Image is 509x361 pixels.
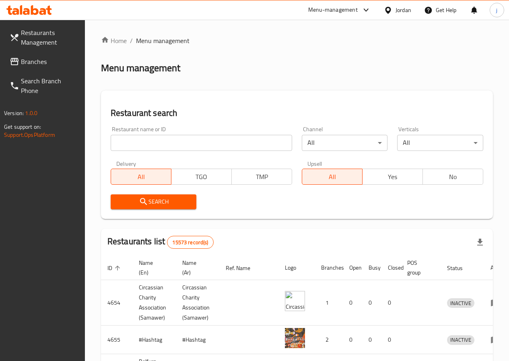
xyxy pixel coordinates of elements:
[235,171,289,183] span: TMP
[447,335,474,344] span: INACTIVE
[111,169,171,185] button: All
[107,235,214,249] h2: Restaurants list
[470,233,490,252] div: Export file
[101,36,127,45] a: Home
[111,107,483,119] h2: Restaurant search
[305,171,359,183] span: All
[315,326,343,354] td: 2
[107,263,123,273] span: ID
[302,135,388,151] div: All
[21,57,78,66] span: Branches
[25,108,37,118] span: 1.0.0
[315,256,343,280] th: Branches
[101,280,132,326] td: 4654
[3,71,85,100] a: Search Branch Phone
[171,169,232,185] button: TGO
[496,6,497,14] span: j
[362,256,381,280] th: Busy
[132,280,176,326] td: ​Circassian ​Charity ​Association​ (Samawer)
[130,36,133,45] li: /
[366,171,420,183] span: Yes
[175,171,229,183] span: TGO
[422,169,483,185] button: No
[4,130,55,140] a: Support.OpsPlatform
[302,169,363,185] button: All
[381,280,401,326] td: 0
[308,5,358,15] div: Menu-management
[447,263,473,273] span: Status
[381,256,401,280] th: Closed
[362,169,423,185] button: Yes
[343,256,362,280] th: Open
[176,326,219,354] td: #Hashtag
[285,328,305,348] img: #Hashtag
[362,326,381,354] td: 0
[426,171,480,183] span: No
[182,258,210,277] span: Name (Ar)
[21,28,78,47] span: Restaurants Management
[397,135,483,151] div: All
[343,280,362,326] td: 0
[3,52,85,71] a: Branches
[139,258,166,277] span: Name (En)
[231,169,292,185] button: TMP
[447,335,474,345] div: INACTIVE
[132,326,176,354] td: #Hashtag
[407,258,431,277] span: POS group
[490,335,505,344] div: Menu
[114,171,168,183] span: All
[381,326,401,354] td: 0
[362,280,381,326] td: 0
[226,263,261,273] span: Ref. Name
[117,197,190,207] span: Search
[167,239,213,246] span: 15573 record(s)
[447,299,474,308] span: INACTIVE
[21,76,78,95] span: Search Branch Phone
[167,236,213,249] div: Total records count
[111,194,197,209] button: Search
[343,326,362,354] td: 0
[116,161,136,166] label: Delivery
[101,62,180,74] h2: Menu management
[101,36,493,45] nav: breadcrumb
[176,280,219,326] td: ​Circassian ​Charity ​Association​ (Samawer)
[3,23,85,52] a: Restaurants Management
[4,122,41,132] span: Get support on:
[315,280,343,326] td: 1
[307,161,322,166] label: Upsell
[396,6,411,14] div: Jordan
[4,108,24,118] span: Version:
[136,36,190,45] span: Menu management
[285,291,305,311] img: ​Circassian ​Charity ​Association​ (Samawer)
[278,256,315,280] th: Logo
[111,135,292,151] input: Search for restaurant name or ID..
[490,298,505,307] div: Menu
[101,326,132,354] td: 4655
